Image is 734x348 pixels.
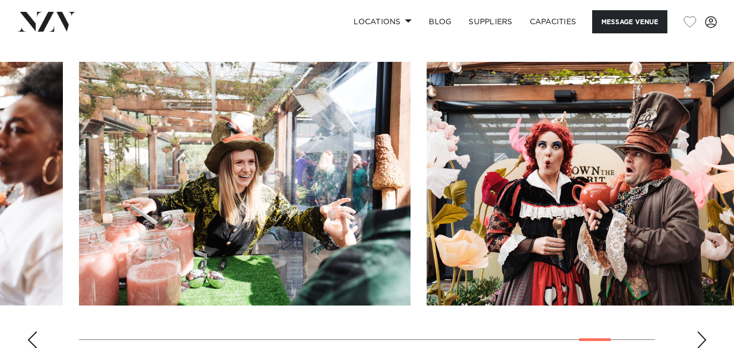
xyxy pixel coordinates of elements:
[460,10,521,33] a: SUPPLIERS
[345,10,420,33] a: Locations
[592,10,667,33] button: Message Venue
[521,10,585,33] a: Capacities
[420,10,460,33] a: BLOG
[79,62,411,306] swiper-slide: 27 / 30
[17,12,76,31] img: nzv-logo.png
